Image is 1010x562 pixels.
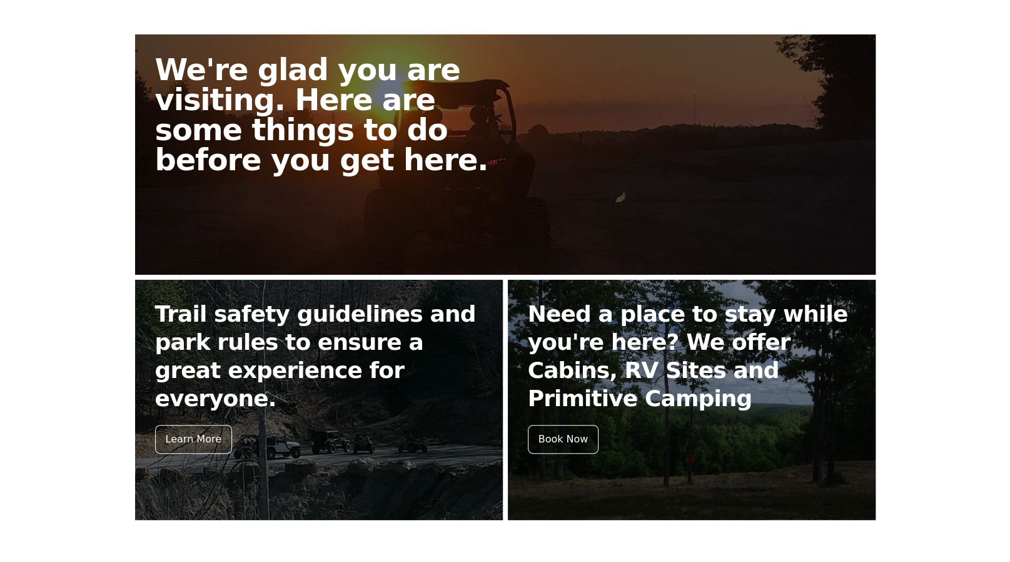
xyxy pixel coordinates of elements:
h2: Trail safety guidelines and park rules to ensure a great experience for everyone. [155,300,483,412]
div: Book Now [528,425,599,454]
h2: We're glad you are visiting. Here are some things to do before you get here. [155,54,515,175]
a: Need a place to stay while you're here? We offer Cabins, RV Sites and Primitive Camping Book Now [508,280,876,520]
a: We're glad you are visiting. Here are some things to do before you get here. [135,34,876,275]
h2: Need a place to stay while you're here? We offer Cabins, RV Sites and Primitive Camping [528,300,856,412]
div: Learn More [155,425,232,454]
a: Trail safety guidelines and park rules to ensure a great experience for everyone. Learn More [135,280,503,520]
